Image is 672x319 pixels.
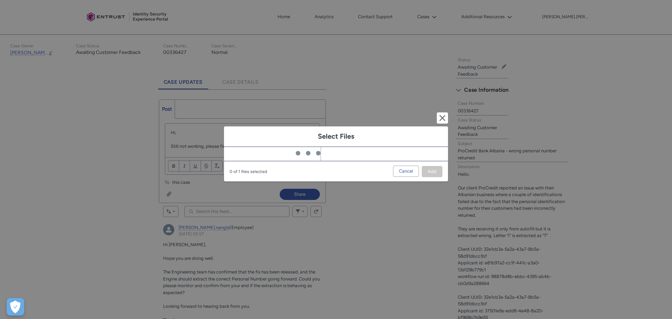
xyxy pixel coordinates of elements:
button: Open Preferences [7,298,24,315]
button: Cancel and close [437,112,448,124]
span: 0 of 1 files selected [230,166,267,175]
span: Cancel [399,166,413,176]
div: Cookie Preferences [7,298,24,315]
h1: Select Files [230,132,442,141]
button: Cancel [393,166,419,177]
button: Add [422,166,442,177]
